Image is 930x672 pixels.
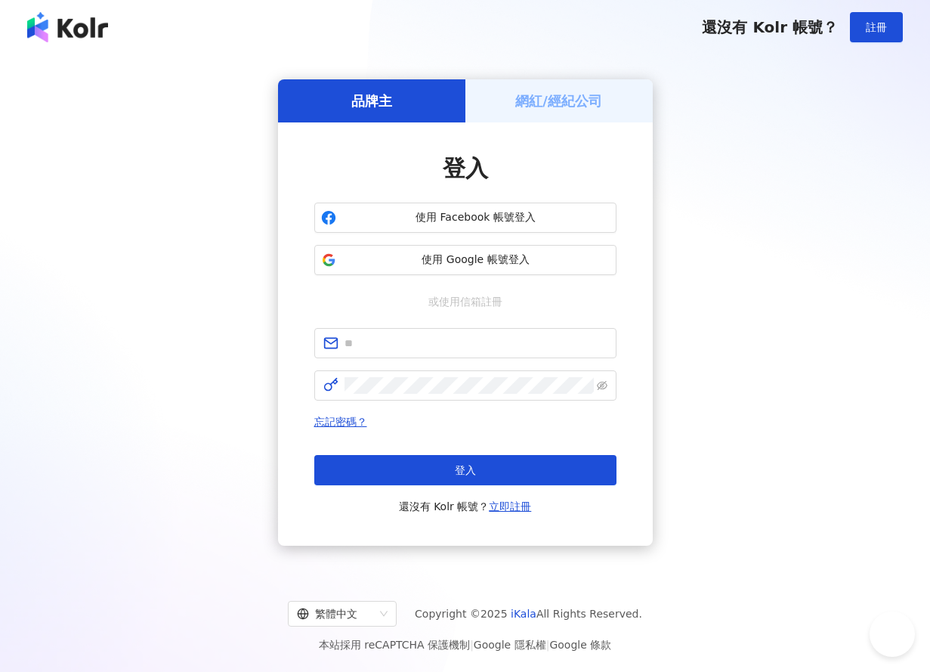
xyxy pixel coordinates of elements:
[850,12,903,42] button: 註冊
[474,639,546,651] a: Google 隱私權
[351,91,392,110] h5: 品牌主
[443,155,488,181] span: 登入
[866,21,887,33] span: 註冊
[314,455,616,485] button: 登入
[297,602,374,626] div: 繁體中文
[314,245,616,275] button: 使用 Google 帳號登入
[342,210,610,225] span: 使用 Facebook 帳號登入
[870,612,915,657] iframe: Help Scout Beacon - Open
[399,497,532,516] span: 還沒有 Kolr 帳號？
[515,91,602,110] h5: 網紅/經紀公司
[314,203,616,233] button: 使用 Facebook 帳號登入
[489,500,531,513] a: 立即註冊
[702,18,838,36] span: 還沒有 Kolr 帳號？
[470,639,474,651] span: |
[314,416,367,428] a: 忘記密碼？
[415,605,642,623] span: Copyright © 2025 All Rights Reserved.
[342,252,610,268] span: 使用 Google 帳號登入
[455,464,476,476] span: 登入
[418,293,513,310] span: 或使用信箱註冊
[597,380,607,391] span: eye-invisible
[319,636,611,654] span: 本站採用 reCAPTCHA 保護機制
[511,608,536,620] a: iKala
[549,639,611,651] a: Google 條款
[27,12,108,42] img: logo
[546,639,550,651] span: |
